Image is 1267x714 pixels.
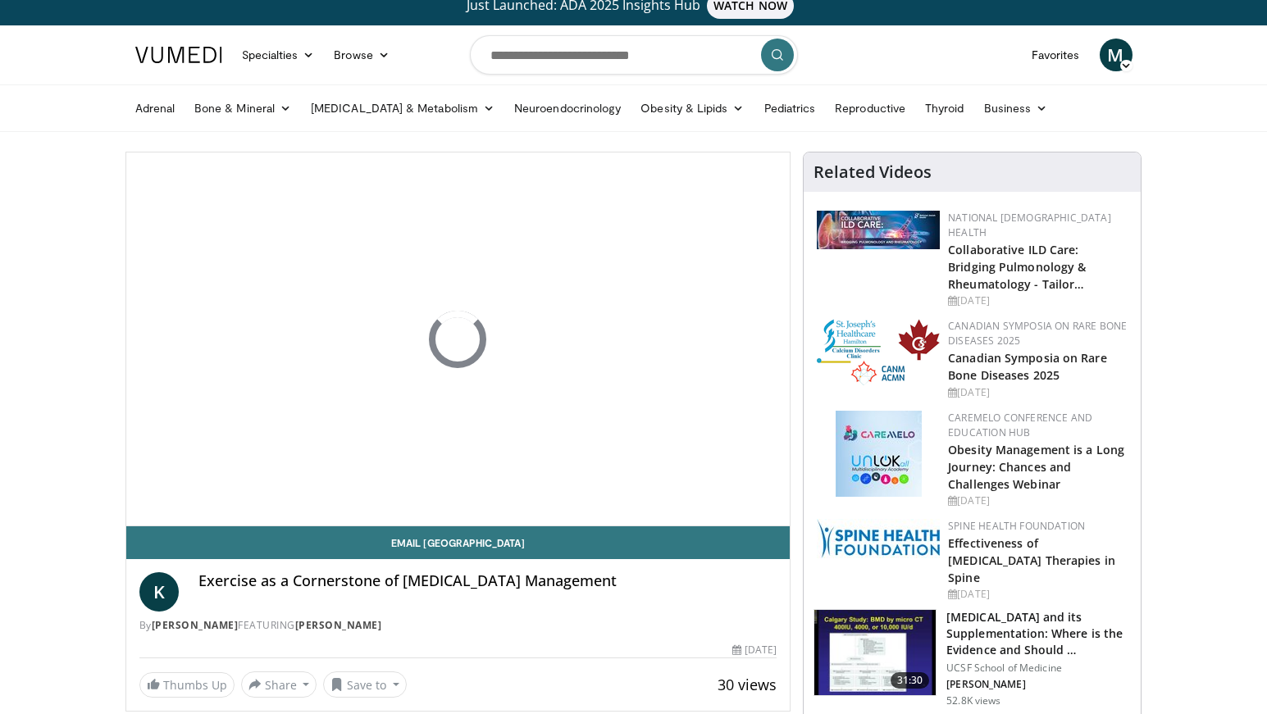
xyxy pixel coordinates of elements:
[946,662,1131,675] p: UCSF School of Medicine
[814,162,932,182] h4: Related Videos
[948,211,1111,239] a: National [DEMOGRAPHIC_DATA] Health
[139,572,179,612] a: K
[135,47,222,63] img: VuMedi Logo
[825,92,915,125] a: Reproductive
[817,519,940,558] img: 57d53db2-a1b3-4664-83ec-6a5e32e5a601.png.150x105_q85_autocrop_double_scale_upscale_version-0.2.jpg
[836,411,922,497] img: 45df64a9-a6de-482c-8a90-ada250f7980c.png.150x105_q85_autocrop_double_scale_upscale_version-0.2.jpg
[946,678,1131,691] p: [PERSON_NAME]
[1100,39,1133,71] a: M
[324,39,399,71] a: Browse
[915,92,974,125] a: Thyroid
[125,92,185,125] a: Adrenal
[948,385,1128,400] div: [DATE]
[974,92,1058,125] a: Business
[198,572,777,590] h4: Exercise as a Cornerstone of [MEDICAL_DATA] Management
[152,618,239,632] a: [PERSON_NAME]
[470,35,798,75] input: Search topics, interventions
[139,672,235,698] a: Thumbs Up
[814,610,936,695] img: 4bb25b40-905e-443e-8e37-83f056f6e86e.150x105_q85_crop-smart_upscale.jpg
[241,671,317,698] button: Share
[1022,39,1090,71] a: Favorites
[232,39,325,71] a: Specialties
[817,211,940,249] img: 7e341e47-e122-4d5e-9c74-d0a8aaff5d49.jpg.150x105_q85_autocrop_double_scale_upscale_version-0.2.jpg
[323,671,407,698] button: Save to
[946,694,1000,707] p: 52.8K views
[126,152,791,526] video-js: Video Player
[718,675,777,694] span: 30 views
[891,672,930,689] span: 31:30
[301,92,504,125] a: [MEDICAL_DATA] & Metabolism
[814,609,1131,707] a: 31:30 [MEDICAL_DATA] and its Supplementation: Where is the Evidence and Should … UCSF School of M...
[754,92,826,125] a: Pediatrics
[817,319,940,385] img: 59b7dea3-8883-45d6-a110-d30c6cb0f321.png.150x105_q85_autocrop_double_scale_upscale_version-0.2.png
[948,535,1115,585] a: Effectiveness of [MEDICAL_DATA] Therapies in Spine
[948,442,1124,492] a: Obesity Management is a Long Journey: Chances and Challenges Webinar
[185,92,301,125] a: Bone & Mineral
[631,92,754,125] a: Obesity & Lipids
[295,618,382,632] a: [PERSON_NAME]
[126,526,791,559] a: Email [GEOGRAPHIC_DATA]
[732,643,777,657] div: [DATE]
[504,92,631,125] a: Neuroendocrinology
[948,519,1085,533] a: Spine Health Foundation
[948,411,1092,439] a: CaReMeLO Conference and Education Hub
[948,493,1128,508] div: [DATE]
[948,587,1128,602] div: [DATE]
[946,609,1131,658] h3: [MEDICAL_DATA] and its Supplementation: Where is the Evidence and Should …
[948,293,1128,308] div: [DATE]
[948,319,1127,348] a: Canadian Symposia on Rare Bone Diseases 2025
[948,350,1107,383] a: Canadian Symposia on Rare Bone Diseases 2025
[139,618,777,633] div: By FEATURING
[948,242,1086,292] a: Collaborative ILD Care: Bridging Pulmonology & Rheumatology - Tailor…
